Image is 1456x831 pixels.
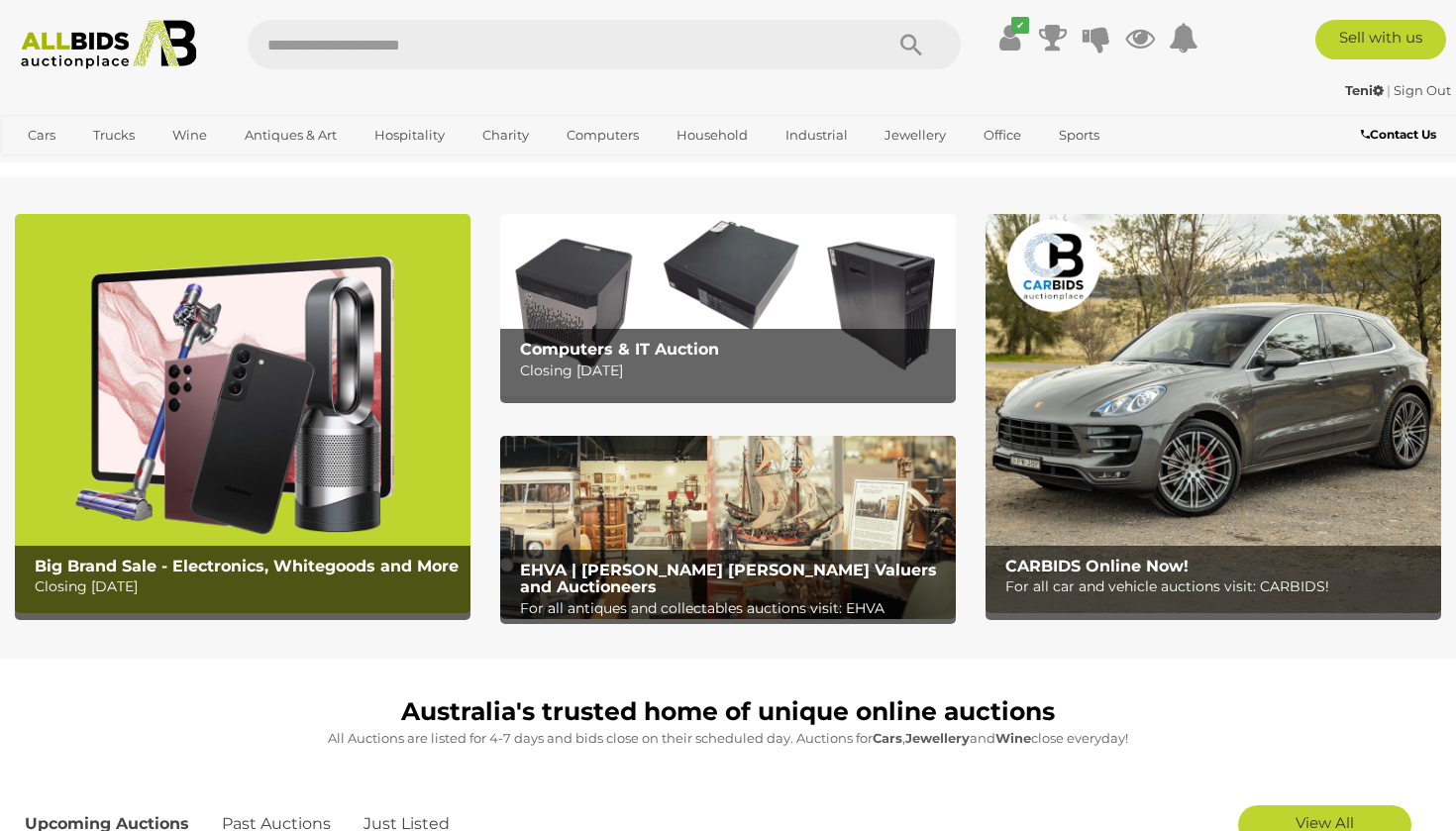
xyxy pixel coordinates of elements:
b: Contact Us [1361,127,1436,142]
p: For all car and vehicle auctions visit: CARBIDS! [1005,574,1432,599]
b: Big Brand Sale - Electronics, Whitegoods and More [35,557,459,575]
img: Computers & IT Auction [500,214,956,396]
p: For all antiques and collectables auctions visit: EHVA [520,596,947,621]
a: Computers & IT Auction Computers & IT Auction Closing [DATE] [500,214,956,396]
a: Sign Out [1394,82,1451,98]
a: Cars [15,119,68,152]
p: All Auctions are listed for 4-7 days and bids close on their scheduled day. Auctions for , and cl... [25,727,1431,750]
img: Big Brand Sale - Electronics, Whitegoods and More [15,214,470,613]
a: Contact Us [1361,124,1441,146]
a: Teni [1345,82,1387,98]
img: CARBIDS Online Now! [986,214,1441,613]
a: Household [664,119,761,152]
strong: Cars [873,730,902,746]
img: Allbids.com.au [11,20,207,69]
a: Office [971,119,1034,152]
a: Charity [469,119,542,152]
span: | [1387,82,1391,98]
h1: Australia's trusted home of unique online auctions [25,698,1431,726]
a: Computers [554,119,652,152]
a: CARBIDS Online Now! CARBIDS Online Now! For all car and vehicle auctions visit: CARBIDS! [986,214,1441,613]
a: EHVA | Evans Hastings Valuers and Auctioneers EHVA | [PERSON_NAME] [PERSON_NAME] Valuers and Auct... [500,436,956,618]
p: Closing [DATE] [35,574,462,599]
a: Wine [159,119,220,152]
a: Industrial [773,119,861,152]
strong: Jewellery [905,730,970,746]
a: Trucks [80,119,148,152]
a: [GEOGRAPHIC_DATA] [15,152,181,184]
b: CARBIDS Online Now! [1005,557,1189,575]
a: Big Brand Sale - Electronics, Whitegoods and More Big Brand Sale - Electronics, Whitegoods and Mo... [15,214,470,613]
a: ✔ [994,20,1024,55]
a: Jewellery [872,119,959,152]
a: Hospitality [362,119,458,152]
a: Antiques & Art [232,119,350,152]
b: Computers & IT Auction [520,340,719,359]
i: ✔ [1011,17,1029,34]
b: EHVA | [PERSON_NAME] [PERSON_NAME] Valuers and Auctioneers [520,561,937,597]
a: Sports [1046,119,1112,152]
a: Sell with us [1315,20,1446,59]
button: Search [862,20,961,69]
img: EHVA | Evans Hastings Valuers and Auctioneers [500,436,956,618]
strong: Teni [1345,82,1384,98]
p: Closing [DATE] [520,359,947,383]
strong: Wine [995,730,1031,746]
